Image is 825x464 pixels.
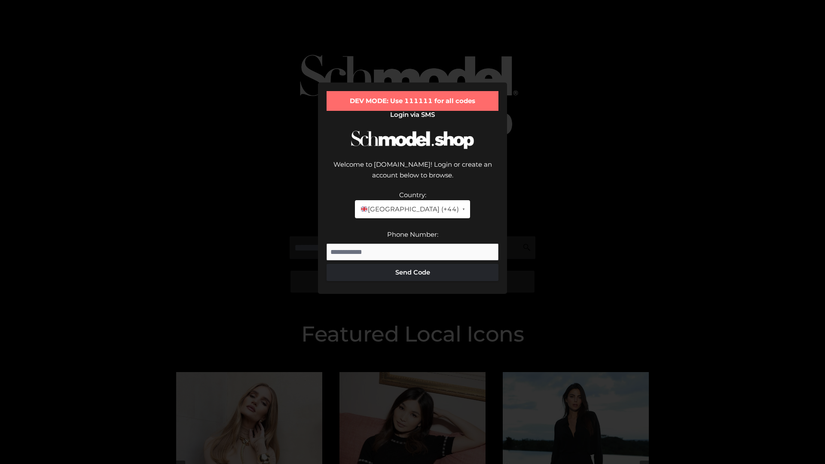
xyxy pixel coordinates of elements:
img: 🇬🇧 [361,206,367,212]
h2: Login via SMS [327,111,498,119]
span: [GEOGRAPHIC_DATA] (+44) [360,204,458,215]
img: Schmodel Logo [348,123,477,157]
div: Welcome to [DOMAIN_NAME]! Login or create an account below to browse. [327,159,498,189]
button: Send Code [327,264,498,281]
label: Phone Number: [387,230,438,238]
div: DEV MODE: Use 111111 for all codes [327,91,498,111]
label: Country: [399,191,426,199]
